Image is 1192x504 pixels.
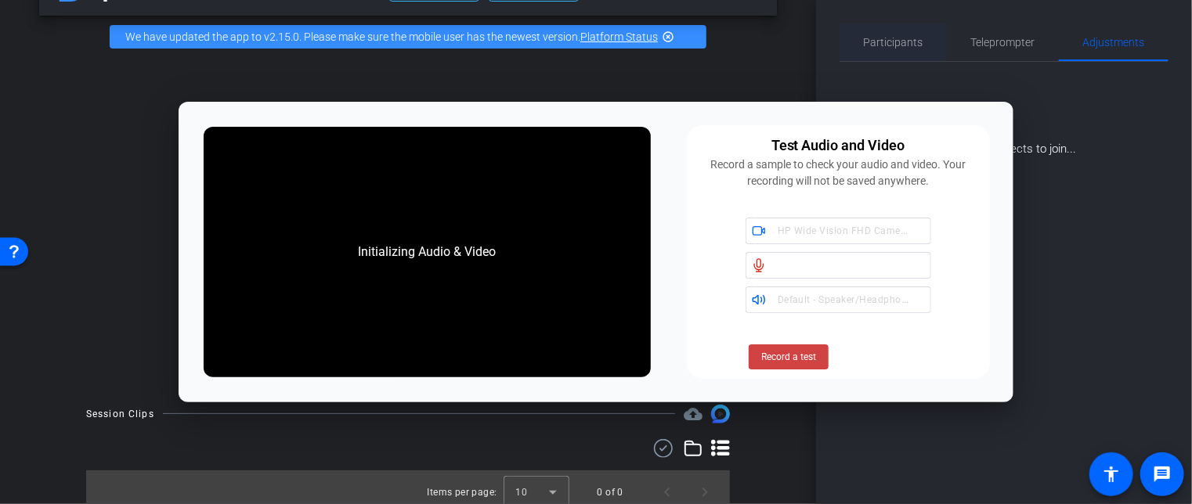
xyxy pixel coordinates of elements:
[849,342,915,372] span: Back to session
[749,344,829,369] button: Record a test
[971,37,1035,48] span: Teleprompter
[778,293,1058,305] span: Default - Speaker/Headphone (Realtek High Definition Audio)
[836,344,927,369] button: Back to session
[343,227,512,277] div: Initializing Audio & Video
[580,31,658,43] a: Platform Status
[1102,465,1121,484] mat-icon: accessibility
[778,224,970,236] span: HP Wide Vision FHD Camera (0bda:58e6)
[662,31,674,43] mat-icon: highlight_off
[696,157,981,189] div: Record a sample to check your audio and video. Your recording will not be saved anywhere.
[39,58,777,389] div: Waiting for subjects to join...
[711,405,730,423] img: Session clips
[864,37,923,48] span: Participants
[840,62,1169,158] div: Waiting for subjects to join...
[771,135,905,157] div: Test Audio and Video
[761,350,816,364] span: Record a test
[684,405,703,423] mat-icon: cloud_upload
[1083,37,1145,48] span: Adjustments
[1153,465,1172,484] mat-icon: message
[598,484,623,500] div: 0 of 0
[684,405,703,423] span: Destinations for your clips
[428,484,497,500] div: Items per page:
[86,406,154,422] div: Session Clips
[110,25,706,49] div: We have updated the app to v2.15.0. Please make sure the mobile user has the newest version.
